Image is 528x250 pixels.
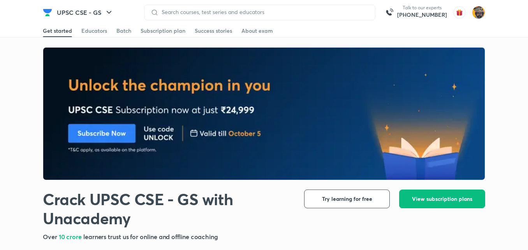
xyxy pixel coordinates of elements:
img: avatar [453,6,466,19]
div: Educators [81,27,107,35]
span: 10 crore [59,232,83,241]
div: About exam [241,27,273,35]
a: Success stories [195,25,232,37]
a: Batch [116,25,131,37]
span: Try learning for free [322,195,372,203]
a: Subscription plan [141,25,185,37]
span: learners trust us for online and offline coaching [83,232,218,241]
h1: Crack UPSC CSE - GS with Unacademy [43,190,292,228]
span: View subscription plans [412,195,472,203]
span: Over [43,232,59,241]
p: Talk to our experts [397,5,447,11]
img: call-us [382,5,397,20]
div: Batch [116,27,131,35]
button: Try learning for free [304,190,390,208]
button: UPSC CSE - GS [52,5,118,20]
div: Subscription plan [141,27,185,35]
div: Success stories [195,27,232,35]
a: [PHONE_NUMBER] [397,11,447,19]
img: Company Logo [43,8,52,17]
input: Search courses, test series and educators [158,9,369,15]
a: Educators [81,25,107,37]
a: About exam [241,25,273,37]
div: Get started [43,27,72,35]
img: Suraj Bohra [472,6,485,19]
a: Get started [43,25,72,37]
button: View subscription plans [399,190,485,208]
